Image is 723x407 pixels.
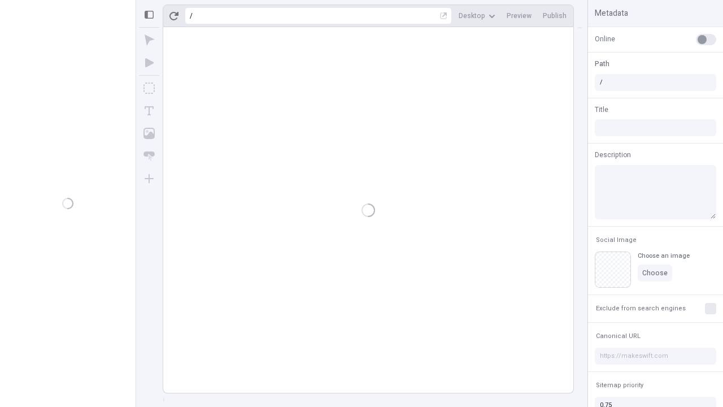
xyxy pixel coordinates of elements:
input: https://makeswift.com [595,348,716,365]
span: Sitemap priority [596,381,643,389]
span: Canonical URL [596,332,641,340]
button: Choose [638,265,672,282]
button: Canonical URL [594,330,643,343]
span: Path [595,59,609,69]
span: Description [595,150,631,160]
button: Box [139,78,159,98]
span: Choose [642,269,668,278]
span: Desktop [459,11,485,20]
button: Publish [538,7,571,24]
button: Button [139,146,159,166]
span: Preview [507,11,532,20]
button: Sitemap priority [594,379,646,392]
button: Social Image [594,233,639,247]
button: Image [139,123,159,144]
span: Exclude from search engines [596,304,686,313]
div: / [190,11,193,20]
button: Text [139,101,159,121]
div: Choose an image [638,252,690,260]
span: Online [595,34,615,44]
span: Publish [543,11,567,20]
button: Desktop [454,7,500,24]
span: Social Image [596,236,637,244]
span: Title [595,105,608,115]
button: Preview [502,7,536,24]
button: Exclude from search engines [594,302,688,315]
